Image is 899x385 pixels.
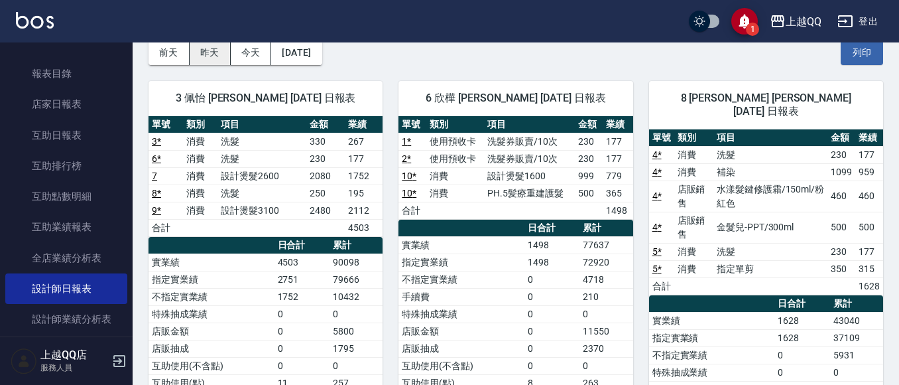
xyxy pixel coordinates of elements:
[183,202,217,219] td: 消費
[426,150,485,167] td: 使用預收卡
[16,12,54,29] img: Logo
[149,116,383,237] table: a dense table
[524,220,580,237] th: 日合計
[398,202,426,219] td: 合計
[149,288,274,305] td: 不指定實業績
[217,133,306,150] td: 洗髮
[398,116,426,133] th: 單號
[231,40,272,65] button: 今天
[579,288,632,305] td: 210
[330,305,383,323] td: 0
[575,150,603,167] td: 230
[414,92,617,105] span: 6 欣樺 [PERSON_NAME] [DATE] 日報表
[274,237,330,254] th: 日合計
[674,212,713,243] td: 店販銷售
[674,260,713,277] td: 消費
[713,212,827,243] td: 金髮兒-PPT/300ml
[855,260,883,277] td: 315
[524,254,580,271] td: 1498
[149,271,274,288] td: 指定實業績
[330,254,383,271] td: 90098
[217,116,306,133] th: 項目
[149,40,190,65] button: 前天
[5,335,127,365] a: 設計師業績月報表
[855,163,883,181] td: 959
[827,212,855,243] td: 500
[774,364,830,381] td: 0
[306,167,344,185] td: 2080
[345,185,383,202] td: 195
[649,277,674,295] td: 合計
[603,133,633,150] td: 177
[149,254,274,271] td: 實業績
[774,329,830,346] td: 1628
[190,40,231,65] button: 昨天
[274,340,330,357] td: 0
[426,133,485,150] td: 使用預收卡
[274,271,330,288] td: 2751
[306,133,344,150] td: 330
[306,150,344,167] td: 230
[713,129,827,147] th: 項目
[827,146,855,163] td: 230
[649,129,674,147] th: 單號
[183,116,217,133] th: 類別
[575,185,603,202] td: 500
[484,116,575,133] th: 項目
[183,150,217,167] td: 消費
[579,254,632,271] td: 72920
[774,295,830,313] th: 日合計
[345,219,383,236] td: 4503
[330,288,383,305] td: 10432
[827,181,855,212] td: 460
[649,364,775,381] td: 特殊抽成業績
[345,116,383,133] th: 業績
[649,129,883,295] table: a dense table
[827,260,855,277] td: 350
[674,163,713,181] td: 消費
[40,348,108,362] h5: 上越QQ店
[149,305,274,323] td: 特殊抽成業績
[398,340,524,357] td: 店販抽成
[40,362,108,374] p: 服務人員
[217,167,306,185] td: 設計燙髮2600
[330,323,383,340] td: 5800
[330,271,383,288] td: 79666
[827,243,855,260] td: 230
[183,167,217,185] td: 消費
[149,116,183,133] th: 單號
[855,277,883,295] td: 1628
[830,312,883,329] td: 43040
[484,185,575,202] td: PH.5髪療重建護髮
[330,237,383,254] th: 累計
[774,312,830,329] td: 1628
[603,167,633,185] td: 779
[306,202,344,219] td: 2480
[398,271,524,288] td: 不指定實業績
[746,23,759,36] span: 1
[524,340,580,357] td: 0
[5,58,127,89] a: 報表目錄
[217,185,306,202] td: 洗髮
[855,212,883,243] td: 500
[11,348,37,374] img: Person
[345,167,383,185] td: 1752
[149,357,274,374] td: 互助使用(不含點)
[217,150,306,167] td: 洗髮
[603,202,633,219] td: 1498
[524,271,580,288] td: 0
[398,357,524,374] td: 互助使用(不含點)
[274,323,330,340] td: 0
[665,92,867,118] span: 8 [PERSON_NAME] [PERSON_NAME] [DATE] 日報表
[398,116,632,220] table: a dense table
[183,185,217,202] td: 消費
[5,243,127,273] a: 全店業績分析表
[579,220,632,237] th: 累計
[149,219,183,236] td: 合計
[713,163,827,181] td: 補染
[674,146,713,163] td: 消費
[579,305,632,323] td: 0
[649,346,775,364] td: 不指定實業績
[713,260,827,277] td: 指定單剪
[484,167,575,185] td: 設計燙髮1600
